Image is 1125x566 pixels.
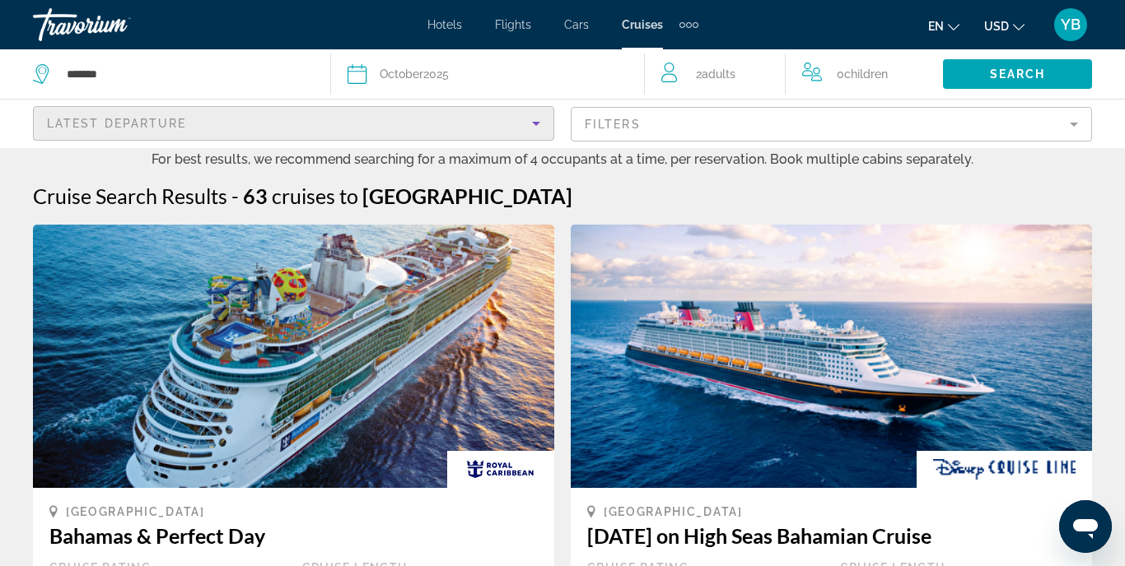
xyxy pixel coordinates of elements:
[380,67,423,81] span: October
[837,63,888,86] span: 0
[587,523,1076,548] h3: [DATE] on High Seas Bahamian Cruise
[495,18,531,31] a: Flights
[33,225,554,488] img: 1596570727.png
[928,20,944,33] span: en
[679,12,698,38] button: Extra navigation items
[272,183,358,208] span: cruises to
[844,67,888,81] span: Children
[243,183,268,208] span: 63
[564,18,589,31] a: Cars
[231,183,239,208] span: -
[984,14,1025,38] button: Change currency
[571,225,1092,488] img: 1733907229.png
[33,3,198,46] a: Travorium
[447,451,554,488] img: rci_new_resized.gif
[604,505,743,518] span: [GEOGRAPHIC_DATA]
[702,67,735,81] span: Adults
[380,63,449,86] div: 2025
[47,114,540,133] mat-select: Sort by
[990,67,1046,81] span: Search
[348,49,628,99] button: October2025
[622,18,663,31] a: Cruises
[696,63,735,86] span: 2
[362,183,572,208] span: [GEOGRAPHIC_DATA]
[645,49,943,99] button: Travelers: 2 adults, 0 children
[427,18,462,31] a: Hotels
[928,14,959,38] button: Change language
[66,505,205,518] span: [GEOGRAPHIC_DATA]
[33,183,227,208] h1: Cruise Search Results
[943,59,1092,89] button: Search
[571,106,1092,142] button: Filter
[984,20,1009,33] span: USD
[1061,16,1081,33] span: YB
[49,523,538,548] h3: Bahamas & Perfect Day
[1059,500,1112,553] iframe: Button to launch messaging window
[1049,7,1092,42] button: User Menu
[917,451,1092,488] img: disneylogonew_resized.gif
[47,117,187,130] span: Latest Departure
